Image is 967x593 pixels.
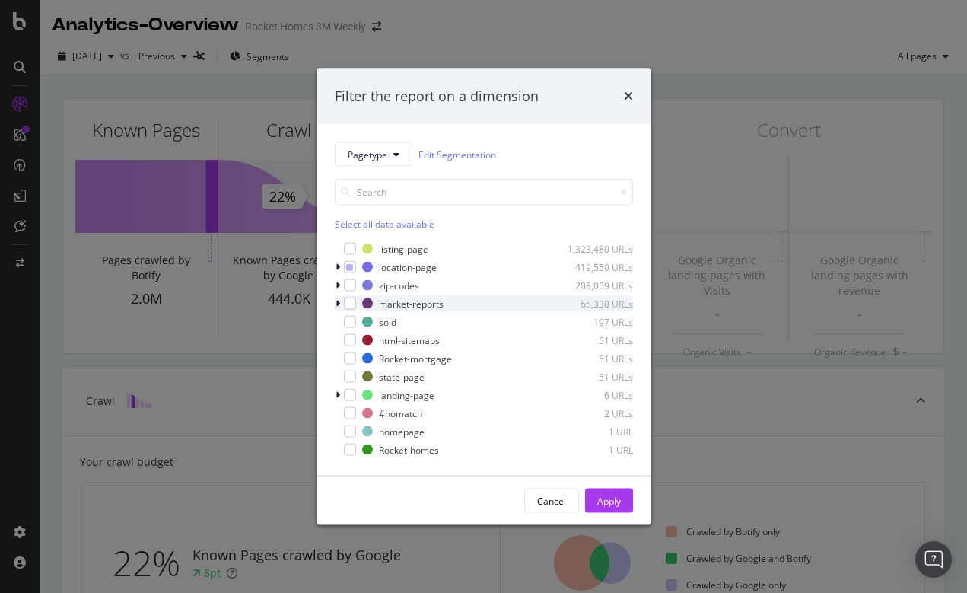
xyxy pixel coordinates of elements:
[379,333,440,346] div: html-sitemaps
[558,297,633,310] div: 65,330 URLs
[558,352,633,365] div: 51 URLs
[379,279,419,292] div: zip-codes
[558,260,633,273] div: 419,550 URLs
[348,148,387,161] span: Pagetype
[558,406,633,419] div: 2 URLs
[558,388,633,401] div: 6 URLs
[524,489,579,513] button: Cancel
[558,279,633,292] div: 208,059 URLs
[558,443,633,456] div: 1 URL
[379,370,425,383] div: state-page
[379,297,444,310] div: market-reports
[379,260,437,273] div: location-page
[379,425,425,438] div: homepage
[379,388,434,401] div: landing-page
[335,218,633,231] div: Select all data available
[624,86,633,106] div: times
[537,494,566,507] div: Cancel
[585,489,633,513] button: Apply
[418,146,496,162] a: Edit Segmentation
[379,406,422,419] div: #nomatch
[379,242,428,255] div: listing-page
[379,315,396,328] div: sold
[558,333,633,346] div: 51 URLs
[317,68,651,525] div: modal
[558,315,633,328] div: 197 URLs
[379,443,439,456] div: Rocket-homes
[558,242,633,255] div: 1,323,480 URLs
[335,179,633,206] input: Search
[335,86,539,106] div: Filter the report on a dimension
[915,541,952,578] div: Open Intercom Messenger
[379,352,452,365] div: Rocket-mortgage
[558,425,633,438] div: 1 URL
[558,370,633,383] div: 51 URLs
[335,142,412,167] button: Pagetype
[597,494,621,507] div: Apply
